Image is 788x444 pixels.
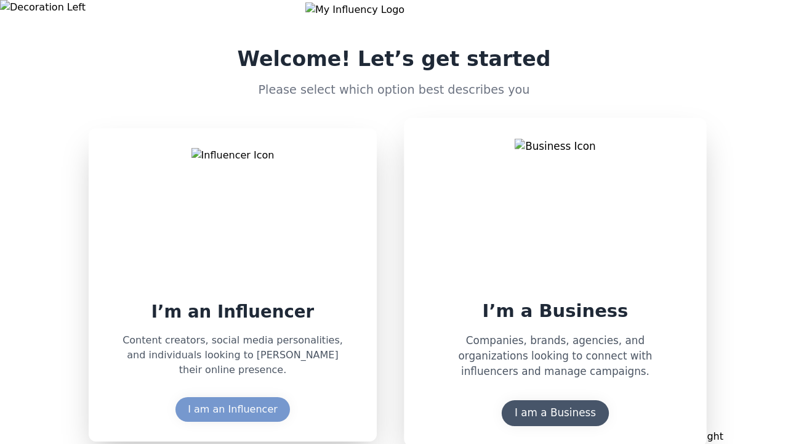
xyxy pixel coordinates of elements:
[151,301,314,323] h3: I’m an Influencer
[188,402,278,417] div: I am an Influencer
[515,139,595,284] img: Business Icon
[191,148,275,286] img: Influencer Icon
[515,406,596,421] div: I am a Business
[305,2,483,17] img: My Influency Logo
[502,400,609,426] button: I am a Business
[175,397,290,422] button: I am an Influencer
[108,333,357,377] p: Content creators, social media personalities, and individuals looking to [PERSON_NAME] their onli...
[483,299,629,323] h3: I’m a Business
[238,47,551,72] h1: Welcome! Let’s get started
[425,333,686,380] p: Companies, brands, agencies, and organizations looking to connect with influencers and manage cam...
[238,81,551,99] p: Please select which option best describes you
